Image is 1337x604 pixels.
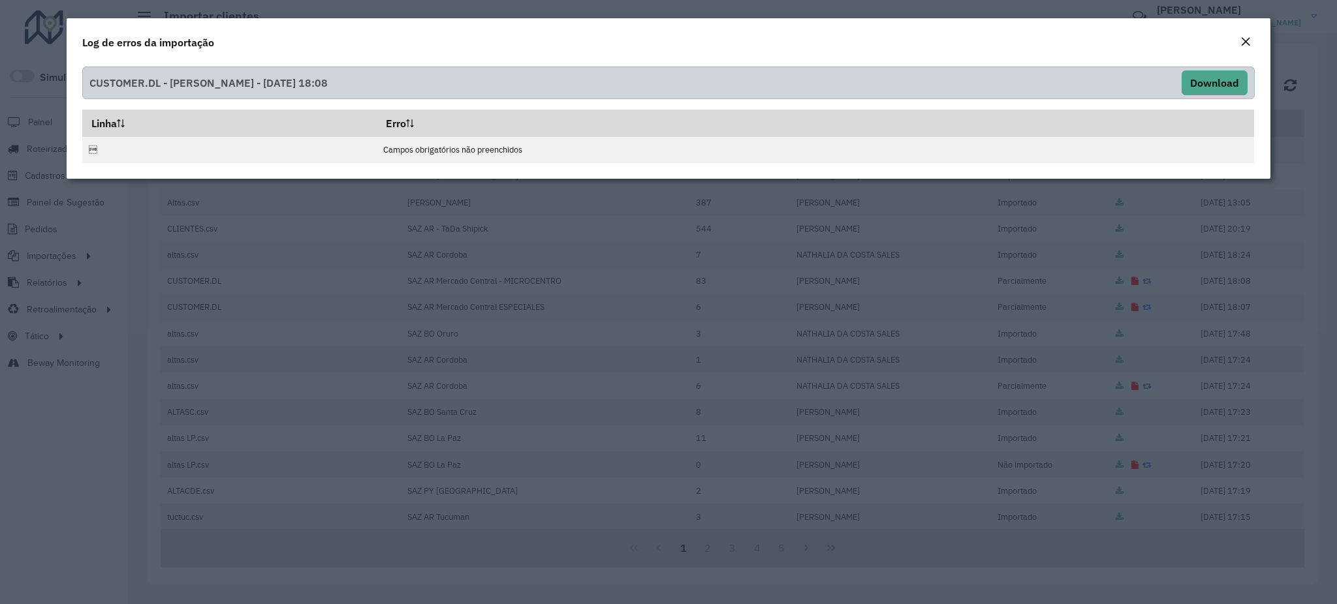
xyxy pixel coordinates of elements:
[82,137,376,163] td: 
[82,35,214,50] h4: Log de erros da importação
[89,70,328,95] span: CUSTOMER.DL - [PERSON_NAME] - [DATE] 18:08
[377,110,1254,137] th: Erro
[377,137,1254,163] td: Campos obrigatórios não preenchidos
[1182,70,1248,95] button: Download
[1236,34,1255,51] button: Close
[82,110,376,137] th: Linha
[1240,37,1251,47] em: Fechar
